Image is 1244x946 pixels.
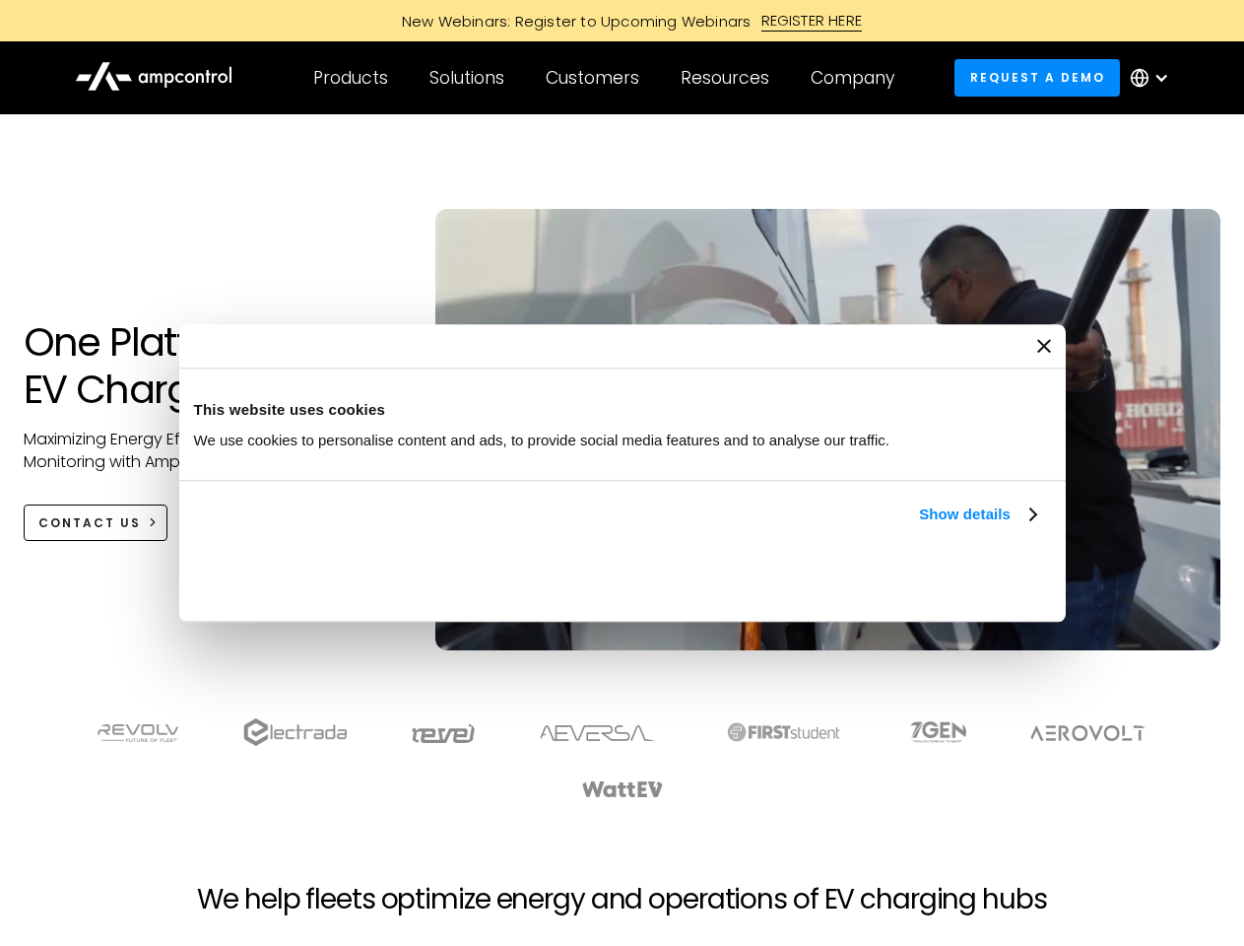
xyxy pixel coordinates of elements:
img: electrada logo [243,718,347,746]
div: Solutions [429,67,504,89]
div: Products [313,67,388,89]
div: New Webinars: Register to Upcoming Webinars [382,11,761,32]
a: Show details [919,503,1035,526]
div: Resources [681,67,769,89]
h2: We help fleets optimize energy and operations of EV charging hubs [197,883,1046,916]
span: We use cookies to personalise content and ads, to provide social media features and to analyse ou... [194,432,890,448]
div: This website uses cookies [194,398,1051,422]
div: Company [811,67,894,89]
div: Customers [546,67,639,89]
button: Okay [760,549,1043,606]
button: Close banner [1037,339,1051,353]
img: Aerovolt Logo [1029,725,1146,741]
div: REGISTER HERE [761,10,863,32]
p: Maximizing Energy Efficiency, Uptime, and 24/7 Monitoring with Ampcontrol Solutions [24,429,397,473]
div: CONTACT US [38,514,141,532]
img: WattEV logo [581,781,664,797]
h1: One Platform for EV Charging Hubs [24,318,397,413]
a: Request a demo [954,59,1120,96]
a: New Webinars: Register to Upcoming WebinarsREGISTER HERE [179,10,1066,32]
a: CONTACT US [24,505,168,541]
